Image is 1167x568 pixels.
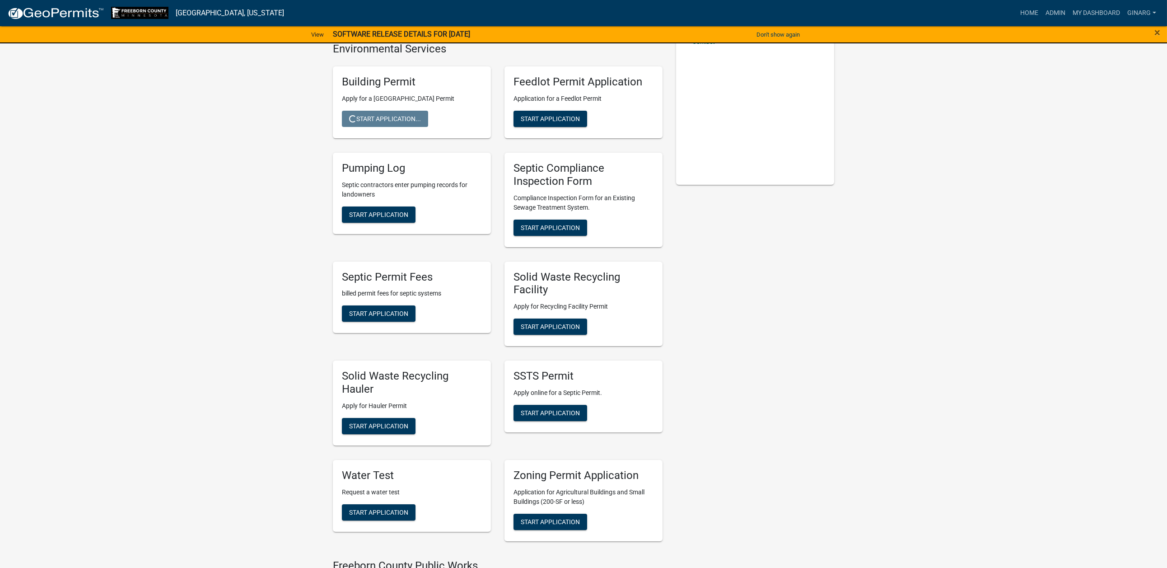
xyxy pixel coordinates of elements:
a: [GEOGRAPHIC_DATA], [US_STATE] [176,5,284,21]
a: Admin [1042,5,1069,22]
h5: Zoning Permit Application [513,469,654,482]
span: Start Application [521,323,580,330]
a: View [308,27,327,42]
h5: Pumping Log [342,162,482,175]
p: Apply for Hauler Permit [342,401,482,411]
span: Start Application [521,409,580,417]
h5: Solid Waste Recycling Facility [513,271,654,297]
a: Home [1017,5,1042,22]
button: Close [1154,27,1160,38]
span: Start Application [349,211,408,218]
h5: SSTS Permit [513,370,654,383]
span: Start Application [349,508,408,516]
button: Start Application... [342,111,428,127]
button: Start Application [513,405,587,421]
span: × [1154,26,1160,39]
button: Don't show again [753,27,803,42]
span: Start Application [349,422,408,429]
button: Start Application [342,504,415,521]
p: Apply for Recycling Facility Permit [513,302,654,311]
button: Start Application [513,220,587,236]
button: Start Application [513,319,587,335]
a: ginarg [1124,5,1160,22]
p: Apply online for a Septic Permit. [513,388,654,398]
span: Start Application [521,224,580,231]
span: Start Application [349,310,408,317]
h5: Solid Waste Recycling Hauler [342,370,482,396]
span: Start Application... [349,115,421,122]
h5: Feedlot Permit Application [513,75,654,89]
h5: Water Test [342,469,482,482]
h5: Building Permit [342,75,482,89]
span: Start Application [521,115,580,122]
p: Compliance Inspection Form for an Existing Sewage Treatment System. [513,193,654,212]
p: Application for Agricultural Buildings and Small Buildings (200-SF or less) [513,488,654,507]
strong: SOFTWARE RELEASE DETAILS FOR [DATE] [333,30,470,38]
a: My Dashboard [1069,5,1124,22]
h5: Septic Compliance Inspection Form [513,162,654,188]
p: Apply for a [GEOGRAPHIC_DATA] Permit [342,94,482,103]
h5: Septic Permit Fees [342,271,482,284]
img: Freeborn County, Minnesota [111,7,168,19]
p: Application for a Feedlot Permit [513,94,654,103]
p: Request a water test [342,488,482,497]
h4: Environmental Services [333,42,663,56]
button: Start Application [342,207,415,223]
span: Start Application [521,518,580,525]
button: Start Application [342,418,415,434]
p: Septic contractors enter pumping records for landowners [342,180,482,199]
button: Start Application [513,111,587,127]
button: Start Application [342,305,415,322]
button: Start Application [513,514,587,530]
p: billed permit fees for septic systems [342,289,482,298]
